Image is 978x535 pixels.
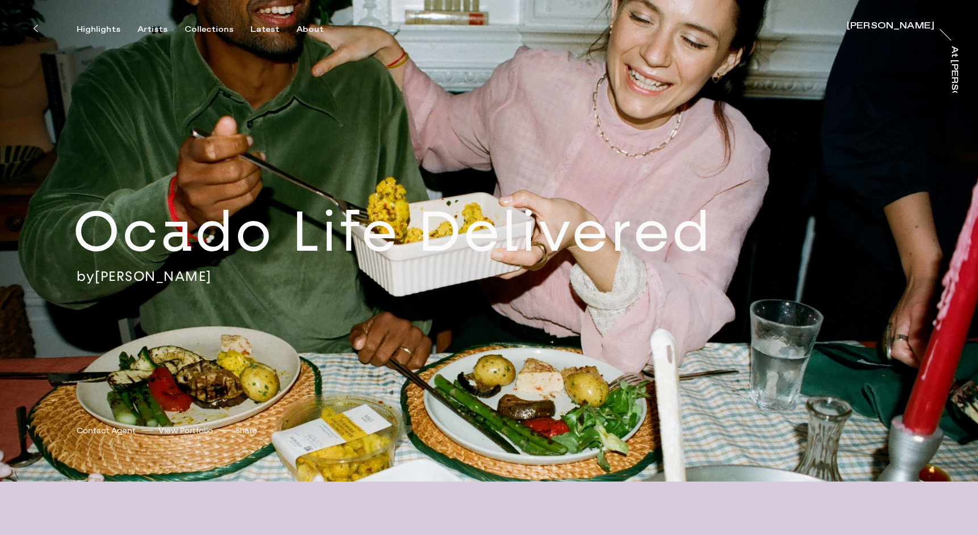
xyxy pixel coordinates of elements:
button: Latest [250,24,296,35]
a: Contact Agent [77,425,136,437]
button: Highlights [77,24,137,35]
div: Latest [250,24,279,35]
a: [PERSON_NAME] [95,268,212,285]
div: Highlights [77,24,120,35]
button: Artists [137,24,185,35]
div: At [PERSON_NAME] [950,46,959,148]
a: [PERSON_NAME] [847,22,934,33]
span: by [77,268,95,285]
button: Share [236,423,257,438]
a: At [PERSON_NAME] [947,46,959,93]
h2: Ocado Life Delivered [73,197,789,268]
button: About [296,24,341,35]
a: View Portfolio [158,425,213,437]
div: About [296,24,324,35]
div: Collections [185,24,233,35]
button: Collections [185,24,250,35]
div: Artists [137,24,168,35]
